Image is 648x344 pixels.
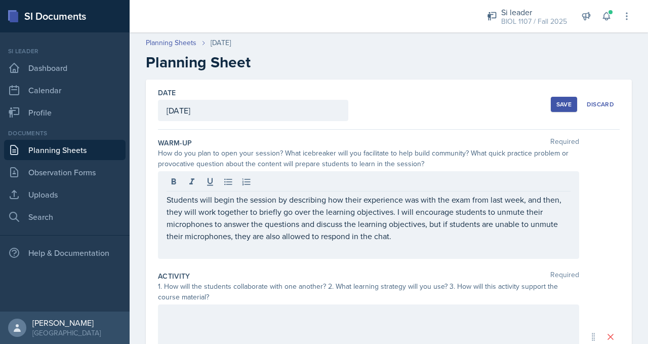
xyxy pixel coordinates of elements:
[211,37,231,48] div: [DATE]
[146,37,196,48] a: Planning Sheets
[4,162,126,182] a: Observation Forms
[158,138,192,148] label: Warm-Up
[4,184,126,205] a: Uploads
[4,129,126,138] div: Documents
[4,207,126,227] a: Search
[550,271,579,281] span: Required
[158,271,190,281] label: Activity
[4,80,126,100] a: Calendar
[158,148,579,169] div: How do you plan to open your session? What icebreaker will you facilitate to help build community...
[587,100,614,108] div: Discard
[32,328,101,338] div: [GEOGRAPHIC_DATA]
[158,281,579,302] div: 1. How will the students collaborate with one another? 2. What learning strategy will you use? 3....
[32,318,101,328] div: [PERSON_NAME]
[4,243,126,263] div: Help & Documentation
[4,58,126,78] a: Dashboard
[167,194,571,242] p: Students will begin the session by describing how their experience was with the exam from last we...
[550,138,579,148] span: Required
[501,16,567,27] div: BIOL 1107 / Fall 2025
[551,97,577,112] button: Save
[4,47,126,56] div: Si leader
[4,140,126,160] a: Planning Sheets
[556,100,572,108] div: Save
[501,6,567,18] div: Si leader
[581,97,620,112] button: Discard
[146,53,632,71] h2: Planning Sheet
[158,88,176,98] label: Date
[4,102,126,123] a: Profile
